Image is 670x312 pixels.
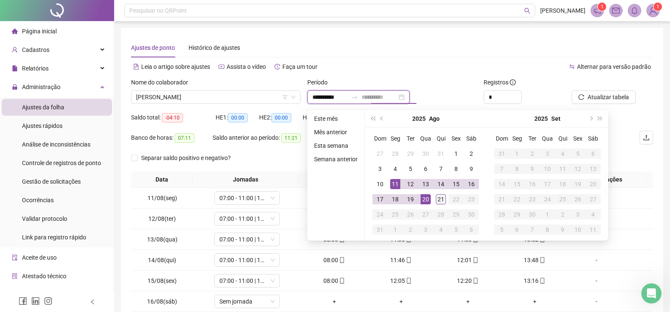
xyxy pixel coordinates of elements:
[540,207,555,222] td: 2025-10-01
[433,161,448,176] td: 2025-08-07
[405,149,416,159] div: 29
[147,236,178,243] span: 13/08(qua)
[436,164,446,174] div: 7
[22,234,86,241] span: Link para registro rápido
[12,47,18,53] span: user-add
[282,63,317,70] span: Faça um tour
[558,209,568,220] div: 2
[433,207,448,222] td: 2025-08-28
[512,209,522,220] div: 29
[512,164,522,174] div: 8
[281,133,301,143] span: 11:21
[433,131,448,146] th: Qui
[433,192,448,207] td: 2025-08-21
[497,225,507,235] div: 5
[551,110,561,127] button: month panel
[403,192,418,207] td: 2025-08-19
[510,79,516,85] span: info-circle
[371,255,431,265] div: 11:46
[570,222,585,237] td: 2025-10-10
[136,91,295,103] span: ERICA ESTELA DOS SANTOS NICACIO
[219,274,275,287] span: 07:00 - 11:00 | 11:15 - 13:00
[22,160,101,166] span: Controle de registros de ponto
[219,192,275,204] span: 07:00 - 11:00 | 11:15 - 13:00
[494,207,509,222] td: 2025-09-28
[494,192,509,207] td: 2025-09-21
[512,194,522,204] div: 22
[509,176,525,192] td: 2025-09-15
[388,161,403,176] td: 2025-08-04
[509,161,525,176] td: 2025-09-08
[418,131,433,146] th: Qua
[403,131,418,146] th: Ter
[643,134,650,141] span: upload
[558,164,568,174] div: 11
[451,164,461,174] div: 8
[573,194,583,204] div: 26
[22,178,81,185] span: Gestão de solicitações
[631,7,638,14] span: bell
[259,113,303,122] div: HE 2:
[601,4,604,10] span: 1
[525,176,540,192] td: 2025-09-16
[527,225,537,235] div: 7
[403,176,418,192] td: 2025-08-12
[448,222,464,237] td: 2025-09-05
[494,176,509,192] td: 2025-09-14
[227,63,266,70] span: Assista o vídeo
[451,149,461,159] div: 1
[585,192,601,207] td: 2025-09-27
[403,207,418,222] td: 2025-08-26
[131,43,175,52] div: Ajustes de ponto
[509,207,525,222] td: 2025-09-29
[12,65,18,71] span: file
[141,63,210,70] span: Leia o artigo sobre ajustes
[436,225,446,235] div: 4
[555,146,570,161] td: 2025-09-04
[539,257,545,263] span: mobile
[448,176,464,192] td: 2025-08-15
[588,179,598,189] div: 20
[588,149,598,159] div: 6
[390,194,400,204] div: 18
[421,209,431,220] div: 27
[540,176,555,192] td: 2025-09-17
[525,207,540,222] td: 2025-09-30
[388,131,403,146] th: Seg
[375,209,385,220] div: 24
[588,209,598,220] div: 4
[570,161,585,176] td: 2025-09-12
[527,149,537,159] div: 2
[484,78,516,87] span: Registros
[585,222,601,237] td: 2025-10-11
[542,179,552,189] div: 17
[421,179,431,189] div: 13
[464,176,479,192] td: 2025-08-16
[148,215,176,222] span: 12/08(ter)
[213,133,311,143] div: Saldo anterior ao período:
[525,161,540,176] td: 2025-09-09
[586,110,595,127] button: next-year
[148,277,177,284] span: 15/08(sex)
[542,164,552,174] div: 10
[311,154,361,164] li: Semana anterior
[418,176,433,192] td: 2025-08-13
[219,233,275,246] span: 07:00 - 11:00 | 11:15 - 13:00
[497,209,507,220] div: 28
[418,146,433,161] td: 2025-07-30
[494,161,509,176] td: 2025-09-07
[338,257,345,263] span: mobile
[304,214,364,223] div: 08:11
[497,179,507,189] div: 14
[193,171,299,188] th: Jornadas
[572,90,636,104] button: Atualizar tabela
[22,273,66,279] span: Atestado técnico
[418,207,433,222] td: 2025-08-27
[304,255,364,265] div: 08:00
[569,64,575,70] span: swap
[505,255,565,265] div: 13:48
[22,254,57,261] span: Aceite de uso
[131,133,213,143] div: Banco de horas:
[228,113,248,122] span: 00:00
[573,179,583,189] div: 19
